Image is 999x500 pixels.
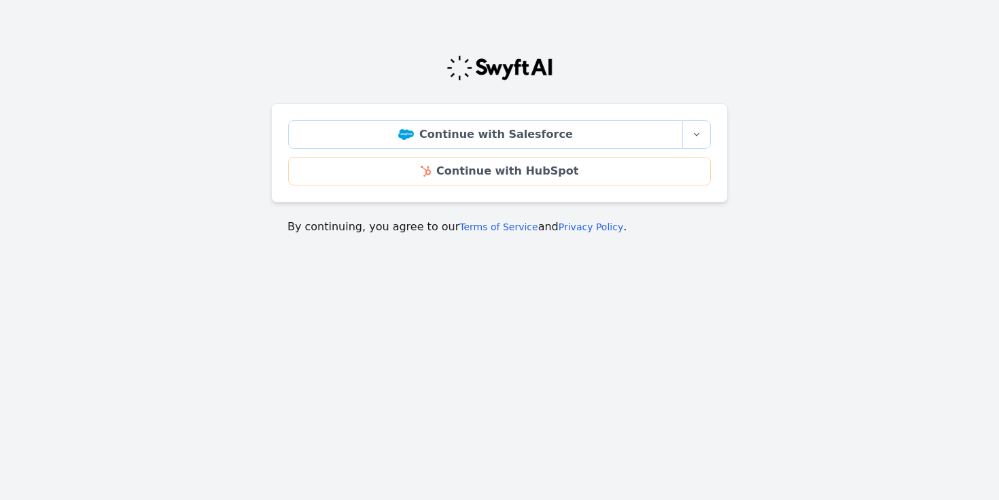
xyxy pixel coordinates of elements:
[288,157,711,185] a: Continue with HubSpot
[459,221,538,232] a: Terms of Service
[288,120,683,149] a: Continue with Salesforce
[287,219,712,235] p: By continuing, you agree to our and .
[559,221,623,232] a: Privacy Policy
[446,54,553,82] img: Swyft Logo
[421,166,431,177] img: HubSpot
[398,129,414,140] img: Salesforce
